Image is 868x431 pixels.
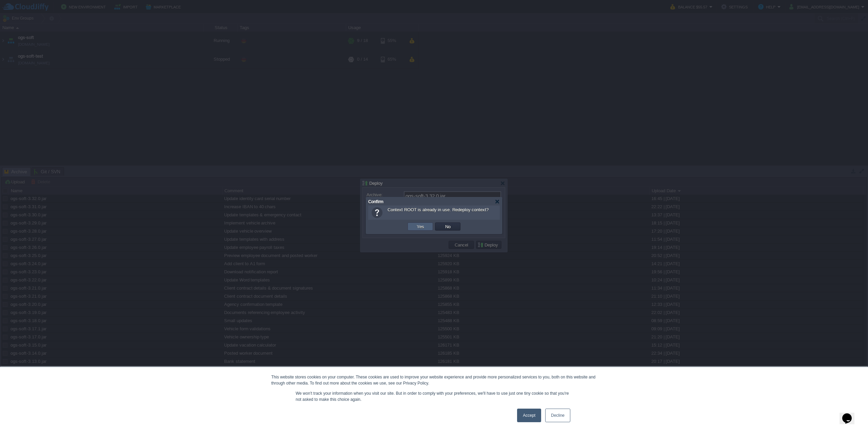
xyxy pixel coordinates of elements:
[296,390,572,403] p: We won't track your information when you visit our site. But in order to comply with your prefere...
[840,404,861,424] iframe: chat widget
[388,207,489,212] span: Context ROOT is already in use. Redeploy context?
[271,374,597,386] div: This website stores cookies on your computer. These cookies are used to improve your website expe...
[545,409,570,422] a: Decline
[415,223,426,230] button: Yes
[443,223,453,230] button: No
[368,199,383,204] span: Confirm
[517,409,541,422] a: Accept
